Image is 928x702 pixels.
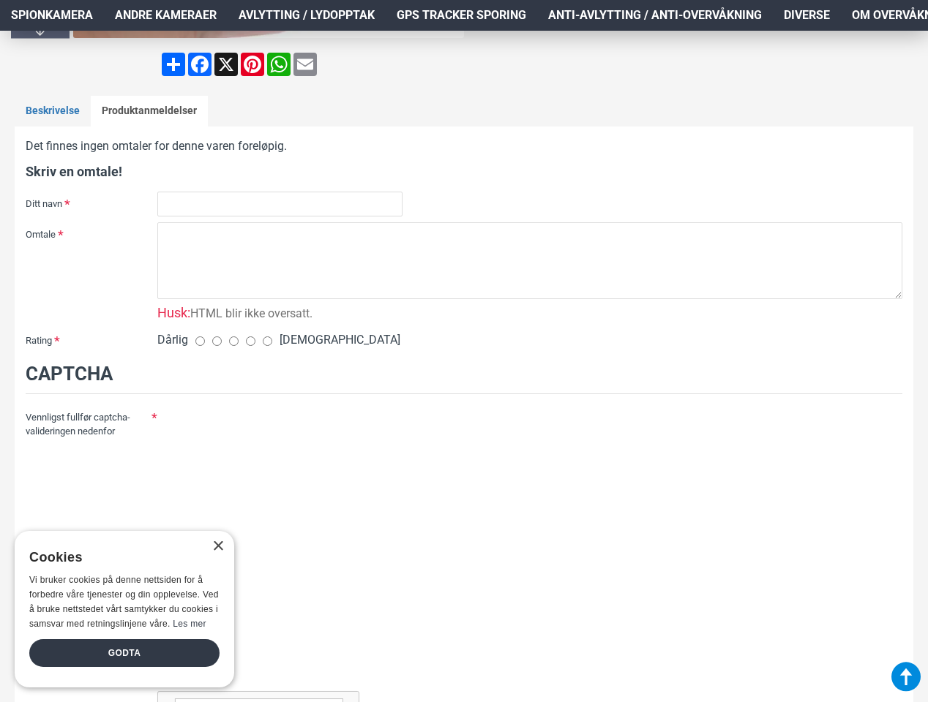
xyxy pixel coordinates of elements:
a: Email [292,53,318,76]
span: Spionkamera [11,7,93,24]
div: HTML blir ikke oversatt. [157,303,313,322]
h4: Skriv en omtale! [26,162,902,181]
label: Omtale [26,222,157,246]
div: Godta [29,639,220,667]
span: Avlytting / Lydopptak [239,7,375,24]
a: Pinterest [239,53,266,76]
a: Beskrivelse [15,96,91,127]
a: X [213,53,239,76]
span: GPS Tracker Sporing [397,7,526,24]
a: Facebook [187,53,213,76]
span: Dårlig [157,331,188,349]
a: Produktanmeldelser [91,96,208,127]
a: Les mer, opens a new window [173,619,206,629]
label: Ditt navn [26,192,157,215]
label: Rating [26,328,157,352]
span: Husk: [157,305,190,320]
legend: Captcha [26,360,902,394]
span: Vi bruker cookies på denne nettsiden for å forbedre våre tjenester og din opplevelse. Ved å bruke... [29,575,219,628]
span: [DEMOGRAPHIC_DATA] [280,331,400,349]
div: Close [212,541,223,552]
span: Andre kameraer [115,7,217,24]
div: Cookies [29,542,210,573]
span: Diverse [784,7,830,24]
label: Vennligst fullfør captcha-valideringen nedenfor [26,405,157,442]
div: Next slide [11,23,70,38]
a: Share [160,53,187,76]
p: Det finnes ingen omtaler for denne varen foreløpig. [26,137,902,155]
a: WhatsApp [266,53,292,76]
span: Anti-avlytting / Anti-overvåkning [548,7,762,24]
